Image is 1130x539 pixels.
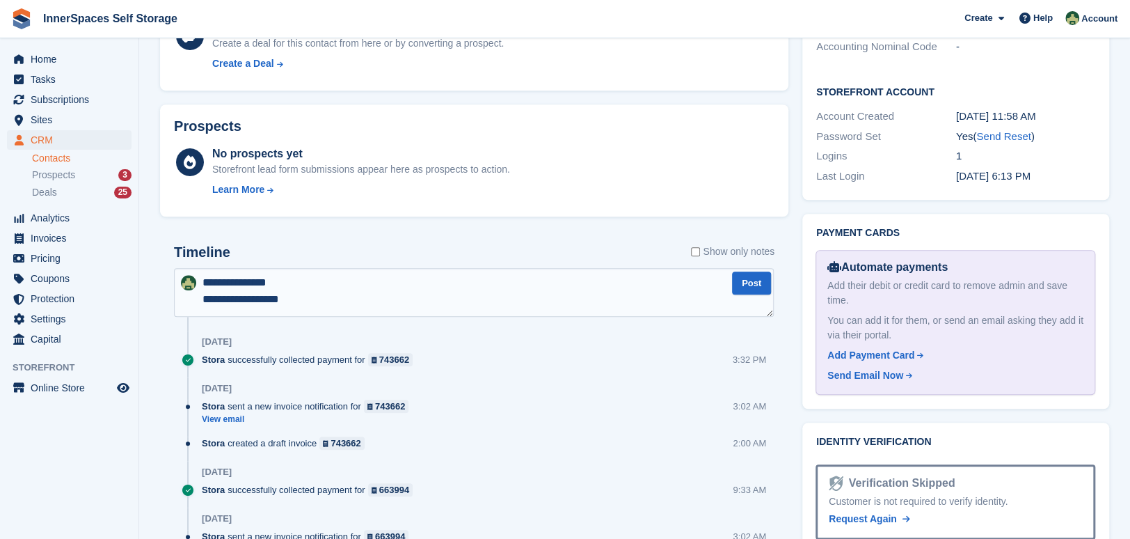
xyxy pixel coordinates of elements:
div: 25 [114,187,132,198]
span: Home [31,49,114,69]
img: stora-icon-8386f47178a22dfd0bd8f6a31ec36ba5ce8667c1dd55bd0f319d3a0aa187defe.svg [11,8,32,29]
img: Paula Amey [1065,11,1079,25]
a: Add Payment Card [827,348,1078,363]
a: menu [7,309,132,329]
span: Deals [32,186,57,199]
div: Verification Skipped [843,475,955,492]
time: 2025-03-11 18:13:35 UTC [956,170,1030,182]
a: menu [7,329,132,349]
div: You can add it for them, or send an email asking they add it via their portal. [827,313,1083,343]
div: 743662 [379,353,409,366]
a: 743662 [368,353,413,366]
div: [DATE] [202,467,232,478]
img: Identity Verification Ready [829,476,843,491]
a: menu [7,130,132,150]
span: Prospects [32,169,75,182]
span: Help [1033,11,1053,25]
span: Stora [202,437,225,450]
div: 3:32 PM [733,353,766,366]
a: Learn More [212,182,510,197]
div: 9:33 AM [733,483,766,497]
div: No prospects yet [212,146,510,162]
div: Accounting Nominal Code [816,39,956,55]
span: Protection [31,289,114,308]
div: created a draft invoice [202,437,372,450]
div: 743662 [375,400,405,413]
a: Contacts [32,152,132,165]
span: Subscriptions [31,90,114,109]
span: Stora [202,400,225,413]
a: Preview store [115,380,132,396]
span: Stora [202,353,225,366]
a: Send Reset [976,130,1030,142]
span: Coupons [31,269,114,288]
div: Account Created [816,109,956,125]
div: 743662 [331,437,360,450]
span: CRM [31,130,114,150]
div: Send Email Now [827,368,903,383]
a: 743662 [319,437,365,450]
button: Post [732,272,771,295]
span: Request Again [829,513,897,524]
a: menu [7,90,132,109]
a: menu [7,249,132,268]
h2: Prospects [174,118,241,134]
a: Request Again [829,512,909,526]
span: Sites [31,110,114,130]
a: menu [7,289,132,308]
div: [DATE] [202,336,232,347]
span: Invoices [31,228,114,248]
span: Account [1081,12,1117,26]
a: View email [202,414,415,425]
span: Settings [31,309,114,329]
span: Analytics [31,208,114,228]
h2: Payment cards [816,228,1095,239]
span: Capital [31,329,114,349]
div: 3 [118,169,132,181]
div: [DATE] [202,383,232,394]
div: Add their debit or credit card to remove admin and save time. [827,279,1083,308]
div: successfully collected payment for [202,353,420,366]
a: Deals 25 [32,185,132,200]
h2: Storefront Account [816,84,1095,98]
a: 743662 [364,400,409,413]
a: menu [7,49,132,69]
img: Paula Amey [181,275,196,290]
h2: Timeline [174,244,230,260]
span: Online Store [31,378,114,398]
span: Tasks [31,70,114,89]
div: 2:00 AM [733,437,766,450]
div: Automate payments [827,259,1083,276]
span: Pricing [31,249,114,268]
div: Storefront lead form submissions appear here as prospects to action. [212,162,510,177]
a: Prospects 3 [32,168,132,182]
a: menu [7,208,132,228]
a: Create a Deal [212,56,504,71]
a: menu [7,378,132,398]
div: [DATE] 11:58 AM [956,109,1096,125]
a: InnerSpaces Self Storage [38,7,183,30]
div: Last Login [816,169,956,185]
div: 3:02 AM [733,400,766,413]
div: 1 [956,148,1096,164]
div: sent a new invoice notification for [202,400,415,413]
a: menu [7,70,132,89]
label: Show only notes [691,244,774,259]
div: Learn More [212,182,264,197]
div: Yes [956,129,1096,145]
div: Create a Deal [212,56,274,71]
h2: Identity verification [816,437,1095,448]
div: Customer is not required to verify identity. [829,494,1082,509]
div: Logins [816,148,956,164]
div: successfully collected payment for [202,483,420,497]
a: menu [7,269,132,288]
span: Create [964,11,992,25]
div: - [956,39,1096,55]
div: Add Payment Card [827,348,914,363]
span: Stora [202,483,225,497]
a: 663994 [368,483,413,497]
span: Storefront [13,361,138,375]
a: menu [7,110,132,130]
input: Show only notes [691,244,700,259]
span: ( ) [973,130,1034,142]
